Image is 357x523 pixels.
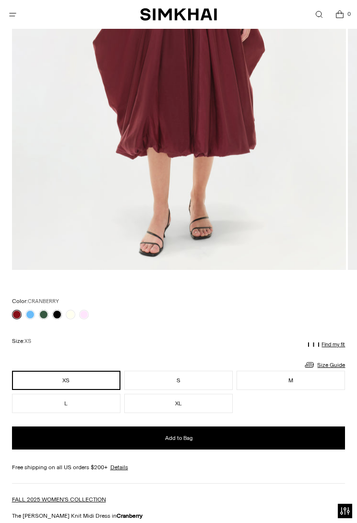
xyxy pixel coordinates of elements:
strong: Cranberry [117,512,143,519]
button: XS [12,371,120,390]
button: Add to Bag [12,426,345,450]
a: Size Guide [304,359,345,371]
a: SIMKHAI [140,8,217,22]
label: Color: [12,297,59,306]
button: M [237,371,345,390]
a: Details [110,463,128,472]
button: XL [124,394,233,413]
button: S [124,371,233,390]
div: Free shipping on all US orders $200+ [12,463,345,472]
button: Open menu modal [3,5,23,24]
a: Open search modal [309,5,329,24]
p: The [PERSON_NAME] Knit Midi Dress in [12,511,345,520]
label: Size: [12,337,31,346]
span: 0 [345,10,353,18]
a: FALL 2025 WOMEN'S COLLECTION [12,496,106,503]
span: CRANBERRY [28,298,59,304]
span: Add to Bag [165,434,192,442]
span: XS [24,338,31,344]
a: Open cart modal [330,5,349,24]
button: L [12,394,120,413]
